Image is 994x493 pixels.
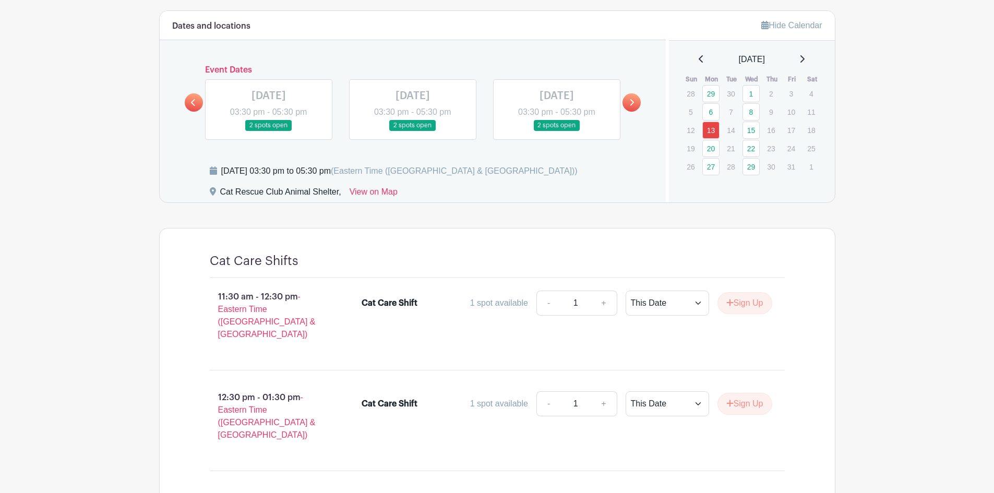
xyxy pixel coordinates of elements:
[803,122,820,138] p: 18
[210,254,298,269] h4: Cat Care Shifts
[717,292,772,314] button: Sign Up
[331,166,578,175] span: (Eastern Time ([GEOGRAPHIC_DATA] & [GEOGRAPHIC_DATA]))
[762,104,780,120] p: 9
[682,122,699,138] p: 12
[742,140,760,157] a: 22
[682,140,699,157] p: 19
[193,286,345,345] p: 11:30 am - 12:30 pm
[591,291,617,316] a: +
[783,140,800,157] p: 24
[221,165,578,177] div: [DATE] 03:30 pm to 05:30 pm
[803,140,820,157] p: 25
[762,140,780,157] p: 23
[762,86,780,102] p: 2
[761,21,822,30] a: Hide Calendar
[220,186,341,202] div: Cat Rescue Club Animal Shelter,
[682,159,699,175] p: 26
[591,391,617,416] a: +
[682,86,699,102] p: 28
[722,140,739,157] p: 21
[783,159,800,175] p: 31
[722,86,739,102] p: 30
[722,104,739,120] p: 7
[702,74,722,85] th: Mon
[802,74,822,85] th: Sat
[803,86,820,102] p: 4
[742,74,762,85] th: Wed
[702,85,720,102] a: 29
[702,158,720,175] a: 27
[702,140,720,157] a: 20
[783,122,800,138] p: 17
[722,159,739,175] p: 28
[762,74,782,85] th: Thu
[742,122,760,139] a: 15
[762,159,780,175] p: 30
[362,297,417,309] div: Cat Care Shift
[536,391,560,416] a: -
[681,74,702,85] th: Sun
[783,86,800,102] p: 3
[742,85,760,102] a: 1
[172,21,250,31] h6: Dates and locations
[782,74,803,85] th: Fri
[739,53,765,66] span: [DATE]
[203,65,623,75] h6: Event Dates
[803,159,820,175] p: 1
[762,122,780,138] p: 16
[362,398,417,410] div: Cat Care Shift
[470,398,528,410] div: 1 spot available
[722,74,742,85] th: Tue
[470,297,528,309] div: 1 spot available
[536,291,560,316] a: -
[702,103,720,121] a: 6
[722,122,739,138] p: 14
[783,104,800,120] p: 10
[803,104,820,120] p: 11
[742,158,760,175] a: 29
[682,104,699,120] p: 5
[702,122,720,139] a: 13
[193,387,345,446] p: 12:30 pm - 01:30 pm
[350,186,398,202] a: View on Map
[717,393,772,415] button: Sign Up
[742,103,760,121] a: 8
